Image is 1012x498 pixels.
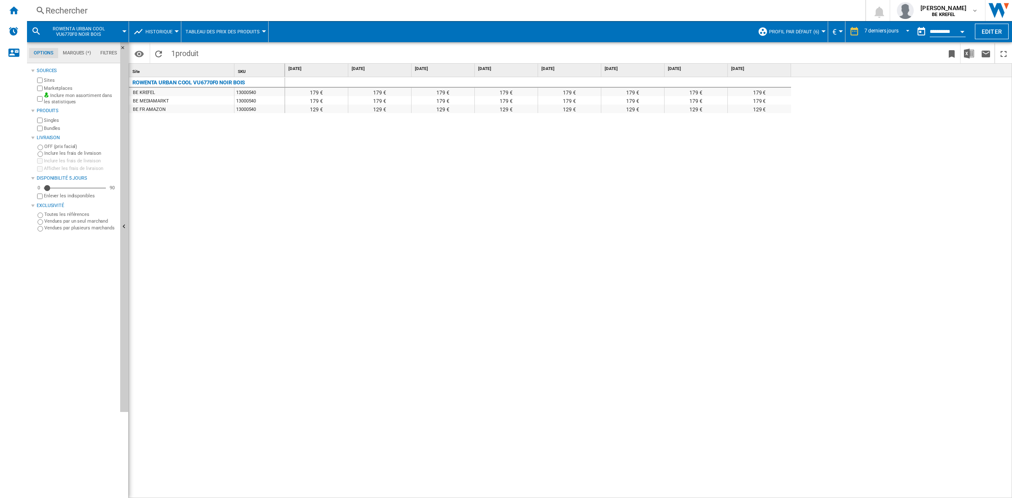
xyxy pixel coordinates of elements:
md-tab-item: Options [29,48,58,58]
div: ROWENTA URBAN COOL VU6770F0 NOIR BOIS [31,21,124,42]
span: [DATE] [352,66,409,72]
label: Inclure mon assortiment dans les statistiques [44,92,117,105]
md-menu: Currency [828,21,845,42]
span: [DATE] [478,66,536,72]
div: [DATE] [729,64,791,74]
div: Sort None [131,64,234,77]
div: [DATE] [413,64,474,74]
div: 179 € [348,88,411,96]
input: Toutes les références [38,213,43,218]
label: Vendues par un seul marchand [44,218,117,224]
div: 0 [35,185,42,191]
md-select: REPORTS.WIZARD.STEPS.REPORT.STEPS.REPORT_OPTIONS.PERIOD: 7 derniers jours [864,25,913,39]
div: Livraison [37,135,117,141]
label: OFF (prix facial) [44,143,117,150]
img: profile.jpg [897,2,914,19]
span: 1 [167,43,203,61]
img: alerts-logo.svg [8,26,19,36]
button: Masquer [120,42,130,57]
span: [DATE] [731,66,789,72]
div: 129 € [348,105,411,113]
input: Singles [37,118,43,123]
div: 179 € [665,88,727,96]
div: [DATE] [287,64,348,74]
div: Rechercher [46,5,843,16]
button: Créer un favoris [943,43,960,63]
span: produit [175,49,199,58]
input: Bundles [37,126,43,131]
button: € [832,21,841,42]
span: € [832,27,837,36]
div: BE KREFEL [133,89,155,97]
input: Vendues par plusieurs marchands [38,226,43,232]
div: 179 € [538,96,601,105]
span: [DATE] [668,66,726,72]
input: Inclure mon assortiment dans les statistiques [37,94,43,104]
label: Enlever les indisponibles [44,193,117,199]
button: Open calendar [955,23,970,38]
label: Inclure les frais de livraison [44,158,117,164]
div: 179 € [538,88,601,96]
div: BE FR AMAZON [133,105,166,114]
button: Options [131,46,148,61]
div: ROWENTA URBAN COOL VU6770F0 NOIR BOIS [132,78,245,88]
div: Sort None [236,64,285,77]
div: 13000540 [234,88,285,96]
md-slider: Disponibilité [44,184,106,192]
span: [PERSON_NAME] [920,4,966,12]
span: Profil par défaut (6) [769,29,819,35]
div: 179 € [475,88,538,96]
span: [DATE] [415,66,473,72]
label: Marketplaces [44,85,117,92]
div: Sources [37,67,117,74]
div: 129 € [412,105,474,113]
label: Sites [44,77,117,83]
input: Afficher les frais de livraison [37,166,43,172]
button: Editer [975,24,1009,39]
div: Tableau des prix des produits [186,21,264,42]
button: md-calendar [913,23,930,40]
span: [DATE] [288,66,346,72]
button: Télécharger au format Excel [961,43,977,63]
div: Site Sort None [131,64,234,77]
input: Vendues par un seul marchand [38,219,43,225]
div: 179 € [285,88,348,96]
label: Vendues par plusieurs marchands [44,225,117,231]
div: Historique [133,21,177,42]
button: Plein écran [995,43,1012,63]
span: Historique [145,29,172,35]
button: ROWENTA URBAN COOL VU6770F0 NOIR BOIS [45,21,121,42]
button: Recharger [150,43,167,63]
div: 13000540 [234,105,285,113]
div: [DATE] [476,64,538,74]
div: 129 € [475,105,538,113]
span: SKU [238,69,246,74]
div: 13000540 [234,96,285,105]
div: 179 € [728,96,791,105]
label: Toutes les références [44,211,117,218]
div: 179 € [348,96,411,105]
div: 129 € [538,105,601,113]
b: BE KREFEL [932,12,955,17]
span: Tableau des prix des produits [186,29,260,35]
div: 179 € [285,96,348,105]
div: 7 derniers jours [864,28,899,34]
button: Profil par défaut (6) [769,21,824,42]
div: 90 [108,185,117,191]
div: Produits [37,108,117,114]
div: 179 € [728,88,791,96]
input: Inclure les frais de livraison [37,158,43,164]
md-tab-item: Marques (*) [58,48,96,58]
div: 129 € [601,105,664,113]
div: 179 € [412,88,474,96]
input: Inclure les frais de livraison [38,151,43,157]
img: mysite-bg-18x18.png [44,92,49,97]
div: 129 € [728,105,791,113]
div: [DATE] [666,64,727,74]
input: OFF (prix facial) [38,145,43,150]
div: 179 € [601,96,664,105]
label: Bundles [44,125,117,132]
div: 179 € [412,96,474,105]
span: [DATE] [605,66,662,72]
